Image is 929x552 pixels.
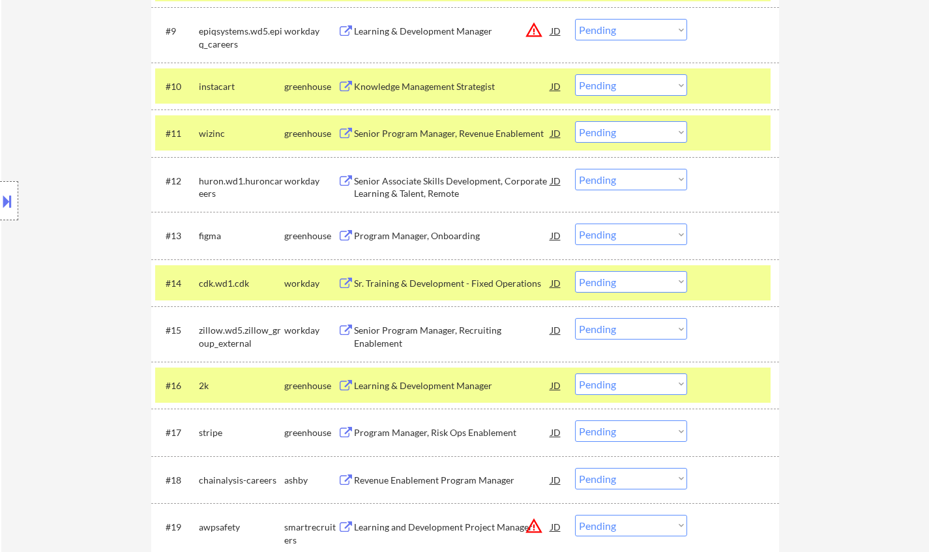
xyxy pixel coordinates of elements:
[550,515,563,538] div: JD
[354,127,551,140] div: Senior Program Manager, Revenue Enablement
[550,373,563,397] div: JD
[166,521,188,534] div: #19
[525,517,543,535] button: warning_amber
[354,379,551,392] div: Learning & Development Manager
[550,468,563,491] div: JD
[166,474,188,487] div: #18
[550,74,563,98] div: JD
[199,277,284,290] div: cdk.wd1.cdk
[284,127,338,140] div: greenhouse
[550,318,563,341] div: JD
[354,521,551,534] div: Learning and Development Project Manager
[354,25,551,38] div: Learning & Development Manager
[199,25,284,50] div: epiqsystems.wd5.epiq_careers
[284,426,338,439] div: greenhouse
[284,229,338,242] div: greenhouse
[284,474,338,487] div: ashby
[166,379,188,392] div: #16
[199,80,284,93] div: instacart
[199,127,284,140] div: wizinc
[199,324,284,349] div: zillow.wd5.zillow_group_external
[284,379,338,392] div: greenhouse
[550,420,563,444] div: JD
[525,21,543,39] button: warning_amber
[284,521,338,546] div: smartrecruiters
[166,426,188,439] div: #17
[199,521,284,534] div: awpsafety
[354,426,551,439] div: Program Manager, Risk Ops Enablement
[550,271,563,295] div: JD
[550,169,563,192] div: JD
[284,175,338,188] div: workday
[550,224,563,247] div: JD
[199,426,284,439] div: stripe
[284,277,338,290] div: workday
[284,324,338,337] div: workday
[199,229,284,242] div: figma
[199,175,284,200] div: huron.wd1.huroncareers
[354,474,551,487] div: Revenue Enablement Program Manager
[166,324,188,337] div: #15
[550,19,563,42] div: JD
[354,175,551,200] div: Senior Associate Skills Development, Corporate Learning & Talent, Remote
[199,379,284,392] div: 2k
[166,25,188,38] div: #9
[199,474,284,487] div: chainalysis-careers
[284,25,338,38] div: workday
[354,324,551,349] div: Senior Program Manager, Recruiting Enablement
[550,121,563,145] div: JD
[354,229,551,242] div: Program Manager, Onboarding
[284,80,338,93] div: greenhouse
[354,277,551,290] div: Sr. Training & Development - Fixed Operations
[354,80,551,93] div: Knowledge Management Strategist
